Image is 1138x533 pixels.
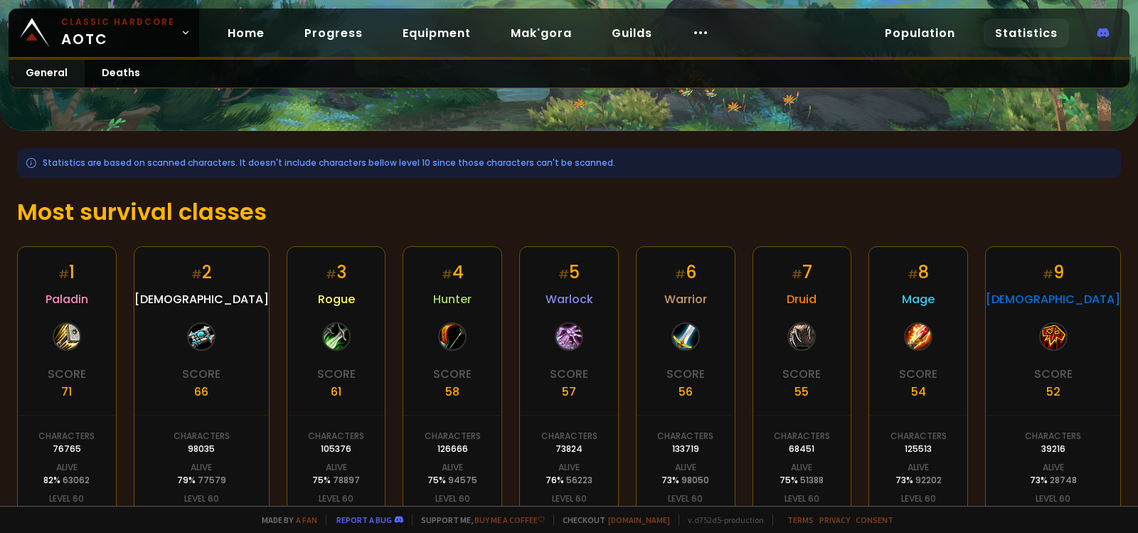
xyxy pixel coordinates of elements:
a: Terms [787,514,814,525]
div: 73 % [1030,474,1077,487]
div: 79 % [177,474,226,487]
div: 75 % [427,474,477,487]
span: 78897 [333,474,360,486]
div: 105376 [321,443,351,455]
div: 126666 [437,443,468,455]
a: Consent [856,514,893,525]
div: Characters [541,430,597,443]
a: Home [216,19,276,48]
div: Level 60 [1036,492,1070,505]
div: Score [433,365,472,383]
span: Made by [253,514,317,525]
span: Hunter [433,290,472,308]
div: 52 [1046,383,1060,401]
div: Level 60 [49,492,84,505]
span: 77579 [198,474,226,486]
a: Report a bug [336,514,392,525]
div: Score [666,365,705,383]
div: 2 [191,260,212,285]
div: Level 60 [435,492,470,505]
small: # [792,266,802,283]
div: Alive [191,461,212,474]
div: Alive [675,461,696,474]
div: 54 [911,383,926,401]
span: Paladin [46,290,88,308]
div: 56 [679,383,693,401]
span: Warlock [546,290,593,308]
a: Equipment [391,19,482,48]
span: [DEMOGRAPHIC_DATA] [986,290,1120,308]
div: 4 [442,260,464,285]
small: # [326,266,336,283]
div: Alive [908,461,929,474]
a: Population [873,19,967,48]
div: Score [1034,365,1073,383]
a: Progress [293,19,374,48]
div: 75 % [780,474,824,487]
div: 9 [1043,260,1064,285]
div: 68451 [789,443,814,455]
div: 6 [675,260,696,285]
div: Level 60 [184,492,219,505]
div: Level 60 [901,492,936,505]
span: Mage [902,290,935,308]
h1: Most survival classes [17,195,1121,229]
span: 51388 [800,474,824,486]
span: v. d752d5 - production [679,514,764,525]
div: Alive [558,461,580,474]
div: 7 [792,260,812,285]
a: Statistics [984,19,1069,48]
div: Alive [791,461,812,474]
div: 133719 [672,443,699,455]
div: 57 [562,383,576,401]
span: Druid [787,290,817,308]
div: 76765 [53,443,81,455]
span: Checkout [553,514,670,525]
div: Alive [442,461,463,474]
div: 55 [794,383,809,401]
div: 39216 [1041,443,1065,455]
div: Characters [657,430,713,443]
div: 8 [908,260,929,285]
div: 1 [58,260,75,285]
div: 98035 [188,443,215,455]
span: 94575 [448,474,477,486]
div: Characters [890,430,947,443]
a: Classic HardcoreAOTC [9,9,199,57]
div: 73824 [555,443,583,455]
div: 66 [194,383,208,401]
div: Score [48,365,86,383]
small: # [675,266,686,283]
div: 76 % [546,474,592,487]
div: Characters [1025,430,1081,443]
div: Score [317,365,356,383]
div: 61 [331,383,341,401]
span: Rogue [318,290,355,308]
a: Deaths [85,60,157,88]
span: 56223 [566,474,592,486]
small: # [1043,266,1053,283]
small: # [442,266,452,283]
div: Level 60 [668,492,703,505]
div: Score [182,365,220,383]
span: 92202 [915,474,942,486]
div: Level 60 [785,492,819,505]
div: Characters [774,430,830,443]
a: Buy me a coffee [474,514,545,525]
div: Alive [56,461,78,474]
div: 125513 [905,443,932,455]
div: 5 [558,260,580,285]
div: Statistics are based on scanned characters. It doesn't include characters bellow level 10 since t... [17,148,1121,178]
small: # [558,266,569,283]
div: Score [899,365,937,383]
small: # [191,266,202,283]
span: Support me, [412,514,545,525]
div: Alive [326,461,347,474]
span: [DEMOGRAPHIC_DATA] [134,290,269,308]
span: Warrior [664,290,707,308]
span: 98050 [681,474,709,486]
div: 71 [61,383,72,401]
div: Characters [425,430,481,443]
div: Characters [174,430,230,443]
a: [DOMAIN_NAME] [608,514,670,525]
